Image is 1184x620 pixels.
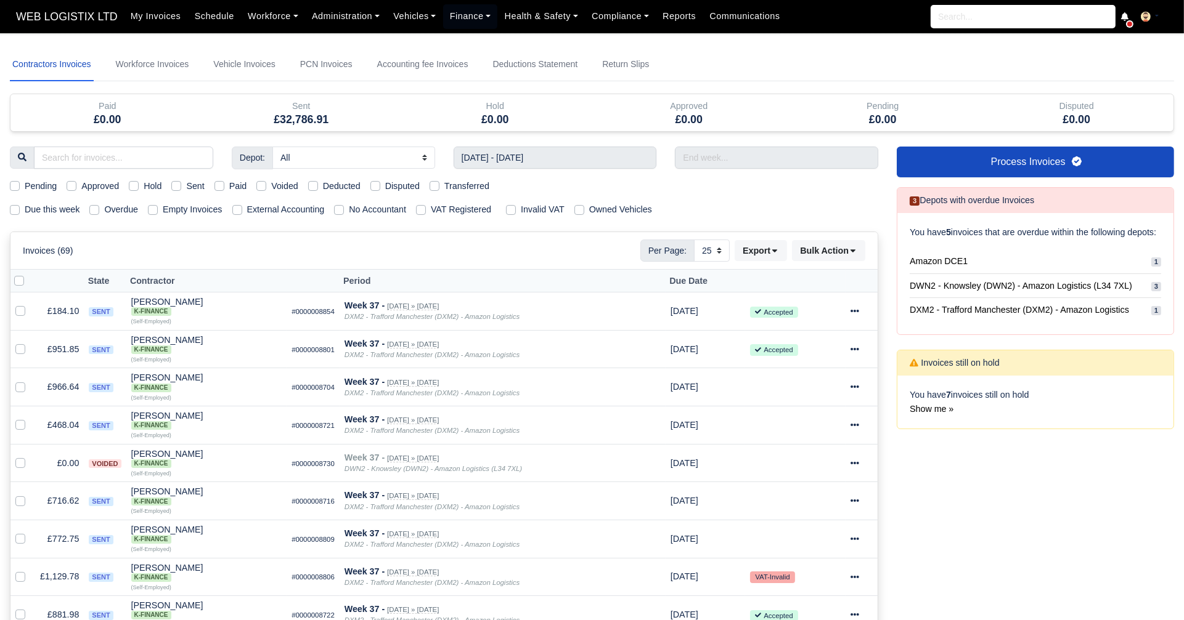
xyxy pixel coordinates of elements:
span: Amazon DCE1 [910,254,968,268]
small: Accepted [750,344,798,355]
label: Voided [271,179,298,193]
a: DWN2 - Knowsley (DWN2) - Amazon Logistics (L34 7XL) 3 [910,274,1161,299]
strong: Week 37 - [345,339,385,348]
small: (Self-Employed) [131,395,171,401]
strong: Week 37 - [345,414,385,424]
input: Start week... [454,147,657,169]
small: (Self-Employed) [131,318,171,324]
a: Vehicle Invoices [211,48,277,81]
small: #0000008809 [292,536,335,543]
a: My Invoices [124,4,188,28]
span: K-Finance [131,535,171,544]
label: Disputed [385,179,420,193]
a: Communications [703,4,787,28]
small: [DATE] » [DATE] [387,340,439,348]
span: 6 days from now [671,571,698,581]
div: Hold [407,99,583,113]
div: Sent [205,94,399,131]
small: VAT-Invalid [750,571,794,582]
div: Pending [786,94,980,131]
a: Return Slips [600,48,651,81]
i: DXM2 - Trafford Manchester (DXM2) - Amazon Logistics [345,541,520,548]
label: Approved [81,179,119,193]
div: You have invoices still on hold [897,376,1174,429]
strong: Week 37 - [345,566,385,576]
div: Chat Widget [1122,561,1184,620]
span: 6 days from now [671,458,698,468]
div: [PERSON_NAME] [131,411,282,430]
span: sent [89,421,113,430]
a: Reports [656,4,703,28]
strong: 7 [946,390,951,400]
div: Disputed [989,99,1165,113]
span: K-Finance [131,345,171,354]
h5: £0.00 [602,113,777,126]
label: Due this week [25,203,80,217]
div: [PERSON_NAME] K-Finance [131,411,282,430]
td: £772.75 [35,520,84,558]
div: [PERSON_NAME] [131,297,282,316]
i: DXM2 - Trafford Manchester (DXM2) - Amazon Logistics [345,427,520,434]
small: [DATE] » [DATE] [387,606,439,614]
div: [PERSON_NAME] [131,525,282,544]
i: DWN2 - Knowsley (DWN2) - Amazon Logistics (L34 7XL) [345,465,522,472]
div: [PERSON_NAME] K-Finance [131,297,282,316]
label: Overdue [104,203,138,217]
span: sent [89,345,113,355]
th: Due Date [666,270,745,292]
th: Contractor [126,270,287,292]
small: #0000008730 [292,460,335,467]
th: State [84,270,126,292]
a: Vehicles [386,4,443,28]
div: Export [735,240,792,261]
div: Paid [20,99,195,113]
p: You have invoices that are overdue within the following depots: [910,225,1161,240]
td: £716.62 [35,482,84,520]
div: [PERSON_NAME] [131,336,282,354]
small: [DATE] » [DATE] [387,530,439,538]
label: Deducted [323,179,361,193]
h5: £0.00 [20,113,195,126]
div: [PERSON_NAME] K-Finance [131,563,282,582]
small: #0000008806 [292,573,335,581]
div: [PERSON_NAME] K-Finance [131,525,282,544]
strong: Week 37 - [345,300,385,310]
small: #0000008854 [292,308,335,315]
input: Search... [931,5,1116,28]
strong: Week 37 - [345,490,385,500]
span: Depot: [232,147,273,169]
div: [PERSON_NAME] [131,449,282,468]
td: £951.85 [35,330,84,368]
small: [DATE] » [DATE] [387,568,439,576]
span: sent [89,497,113,506]
div: [PERSON_NAME] [131,487,282,505]
th: Period [340,270,666,292]
small: (Self-Employed) [131,508,171,514]
div: Approved [602,99,777,113]
i: DXM2 - Trafford Manchester (DXM2) - Amazon Logistics [345,389,520,397]
td: £1,129.78 [35,558,84,596]
small: #0000008716 [292,497,335,505]
label: Sent [186,179,204,193]
a: PCN Invoices [298,48,355,81]
small: #0000008722 [292,611,335,619]
label: Empty Invoices [163,203,223,217]
span: K-Finance [131,573,171,582]
small: [DATE] » [DATE] [387,454,439,462]
span: 6 days from now [671,496,698,505]
a: DXM2 - Trafford Manchester (DXM2) - Amazon Logistics 1 [910,298,1161,322]
div: Pending [795,99,971,113]
span: sent [89,383,113,392]
small: [DATE] » [DATE] [387,302,439,310]
small: #0000008801 [292,346,335,353]
label: Pending [25,179,57,193]
div: [PERSON_NAME] [131,563,282,582]
span: K-Finance [131,459,171,468]
span: 3 [1151,282,1161,291]
input: End week... [675,147,878,169]
div: Disputed [980,94,1174,131]
a: Finance [443,4,498,28]
i: DXM2 - Trafford Manchester (DXM2) - Amazon Logistics [345,503,520,510]
strong: Week 37 - [345,377,385,387]
span: 6 days from now [671,306,698,316]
